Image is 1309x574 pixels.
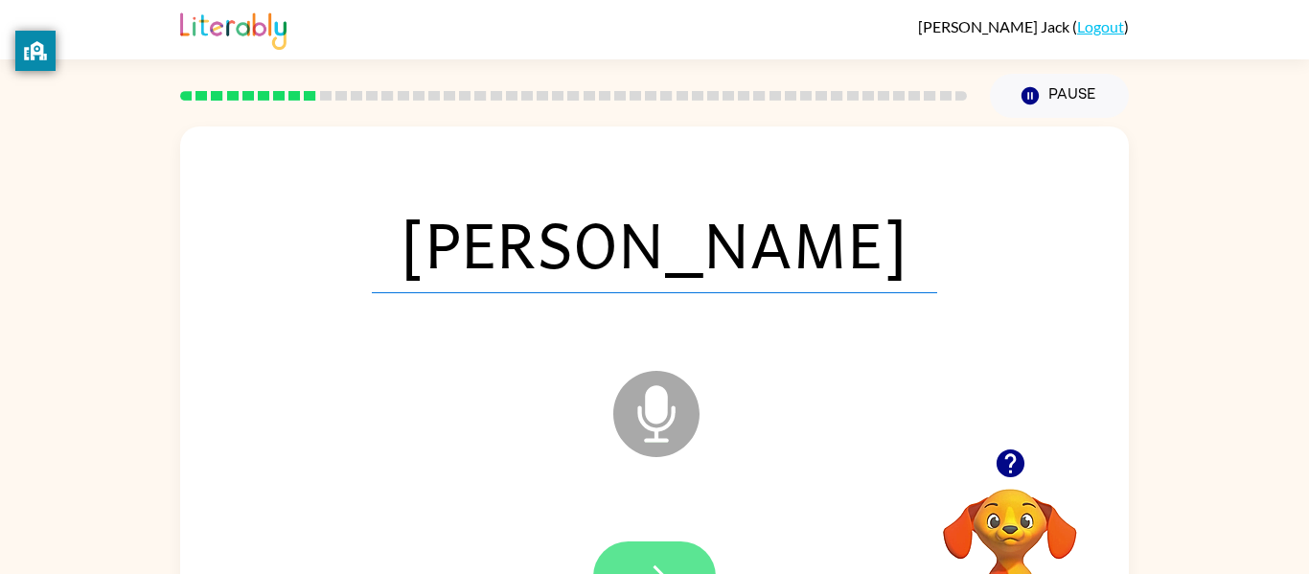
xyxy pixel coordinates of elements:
[372,194,937,293] span: [PERSON_NAME]
[918,17,1072,35] span: [PERSON_NAME] Jack
[1077,17,1124,35] a: Logout
[918,17,1129,35] div: ( )
[15,31,56,71] button: privacy banner
[180,8,287,50] img: Literably
[990,74,1129,118] button: Pause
